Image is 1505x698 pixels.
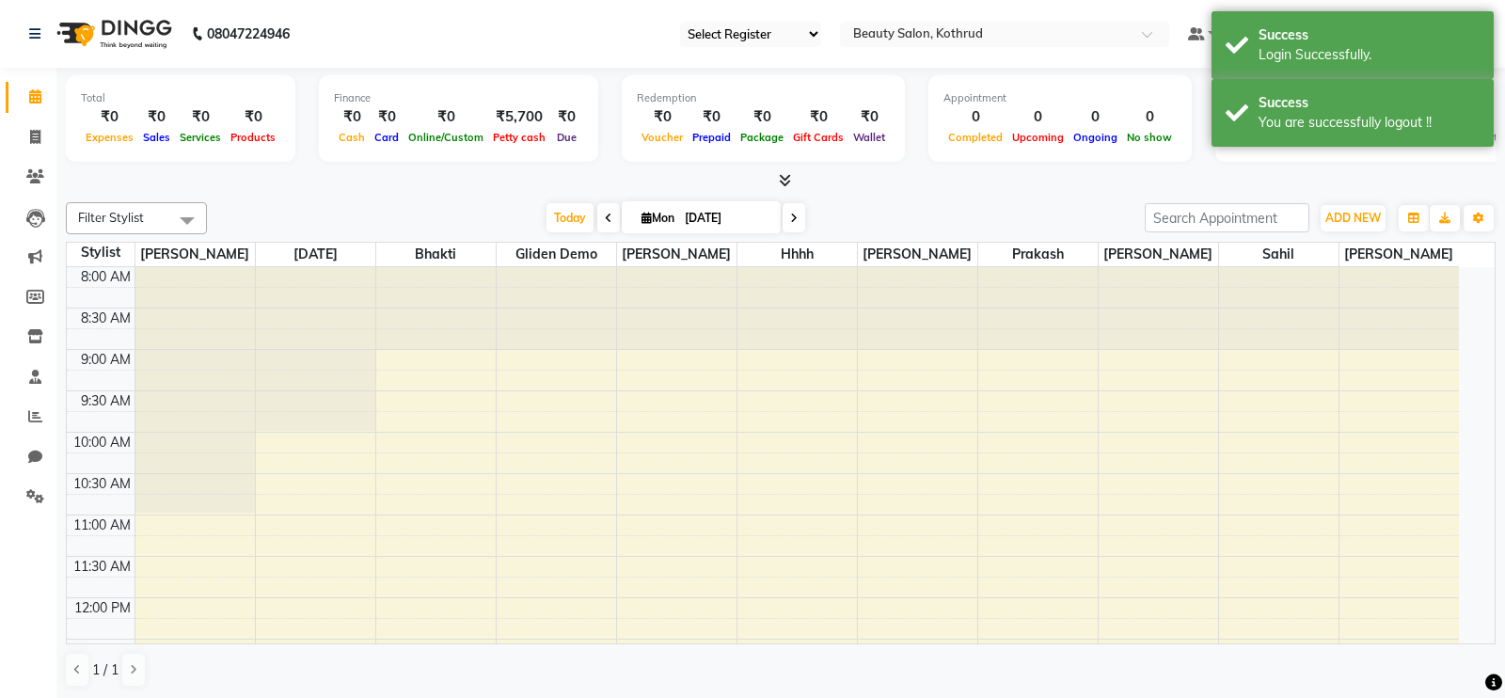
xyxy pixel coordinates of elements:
[1069,106,1122,128] div: 0
[637,90,890,106] div: Redemption
[77,267,135,287] div: 8:00 AM
[70,557,135,577] div: 11:30 AM
[404,131,488,144] span: Online/Custom
[488,106,550,128] div: ₹5,700
[637,131,688,144] span: Voucher
[848,106,890,128] div: ₹0
[81,106,138,128] div: ₹0
[77,350,135,370] div: 9:00 AM
[256,243,375,266] span: [DATE]
[737,243,857,266] span: Hhhh
[138,106,175,128] div: ₹0
[226,106,280,128] div: ₹0
[70,516,135,535] div: 11:00 AM
[978,243,1098,266] span: Prakash
[71,640,135,659] div: 12:30 PM
[77,309,135,328] div: 8:30 AM
[943,106,1007,128] div: 0
[81,131,138,144] span: Expenses
[77,391,135,411] div: 9:30 AM
[138,131,175,144] span: Sales
[788,106,848,128] div: ₹0
[70,433,135,452] div: 10:00 AM
[688,131,736,144] span: Prepaid
[175,131,226,144] span: Services
[1339,243,1460,266] span: [PERSON_NAME]
[943,90,1177,106] div: Appointment
[688,106,736,128] div: ₹0
[1259,113,1480,133] div: You are successfully logout !!
[858,243,977,266] span: [PERSON_NAME]
[1007,131,1069,144] span: Upcoming
[736,131,788,144] span: Package
[736,106,788,128] div: ₹0
[370,106,404,128] div: ₹0
[376,243,496,266] span: Bhakti
[637,211,679,225] span: Mon
[226,131,280,144] span: Products
[1122,131,1177,144] span: No show
[1069,131,1122,144] span: Ongoing
[135,243,255,266] span: [PERSON_NAME]
[48,8,177,60] img: logo
[1259,93,1480,113] div: Success
[67,243,135,262] div: Stylist
[404,106,488,128] div: ₹0
[1325,211,1381,225] span: ADD NEW
[637,106,688,128] div: ₹0
[334,90,583,106] div: Finance
[71,598,135,618] div: 12:00 PM
[943,131,1007,144] span: Completed
[1122,106,1177,128] div: 0
[1099,243,1218,266] span: [PERSON_NAME]
[370,131,404,144] span: Card
[92,660,119,680] span: 1 / 1
[617,243,737,266] span: [PERSON_NAME]
[78,210,144,225] span: Filter Stylist
[488,131,550,144] span: Petty cash
[70,474,135,494] div: 10:30 AM
[1259,25,1480,45] div: Success
[552,131,581,144] span: Due
[788,131,848,144] span: Gift Cards
[334,106,370,128] div: ₹0
[1321,205,1386,231] button: ADD NEW
[81,90,280,106] div: Total
[207,8,290,60] b: 08047224946
[1007,106,1069,128] div: 0
[1259,45,1480,65] div: Login Successfully.
[679,204,773,232] input: 2025-09-01
[550,106,583,128] div: ₹0
[848,131,890,144] span: Wallet
[1145,203,1309,232] input: Search Appointment
[1219,243,1339,266] span: Sahil
[175,106,226,128] div: ₹0
[497,243,616,266] span: Gliden Demo
[334,131,370,144] span: Cash
[547,203,594,232] span: Today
